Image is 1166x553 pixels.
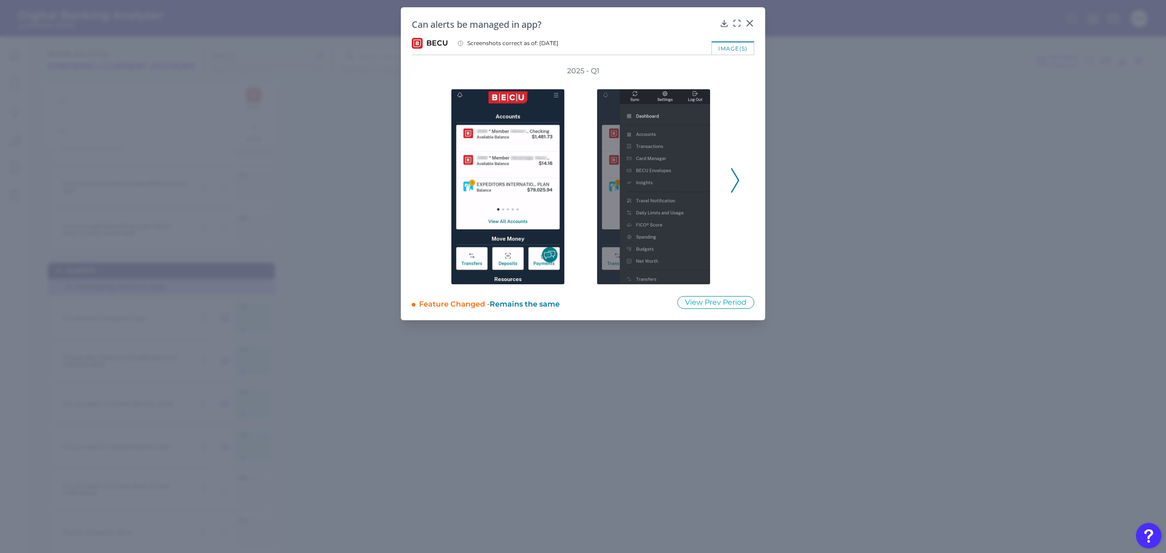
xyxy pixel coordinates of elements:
[451,89,565,285] img: 305-BECU-Mobile-Servicing-Q1-2025.png
[711,41,754,55] div: image(s)
[467,40,558,47] span: Screenshots correct as of: [DATE]
[597,89,711,285] img: 305-BECU-Mobile-Servicing-Q1-2025-1.png
[412,38,423,49] img: BECU
[426,38,448,48] span: BECU
[412,18,716,31] h2: Can alerts be managed in app?
[677,296,754,309] button: View Prev Period
[1136,523,1161,548] button: Open Resource Center
[490,300,560,308] span: Remains the same
[419,296,665,309] div: Feature Changed -
[567,66,599,76] h3: 2025 - Q1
